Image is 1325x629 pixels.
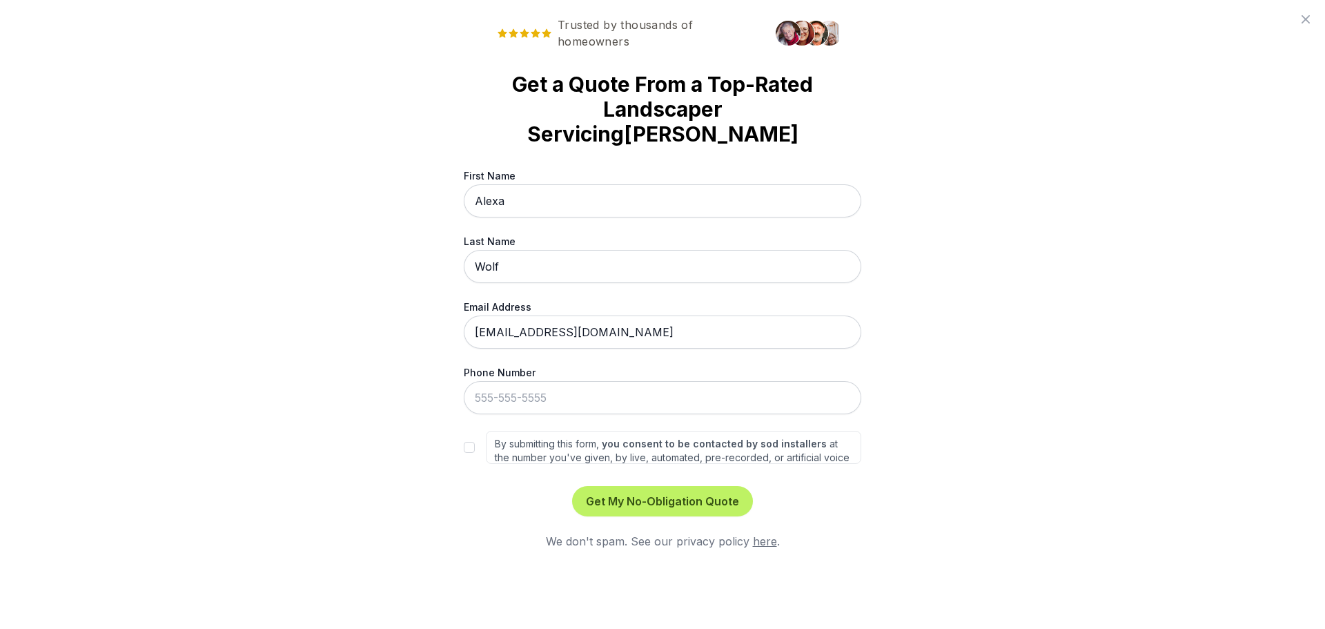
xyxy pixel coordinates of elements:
[464,184,861,217] input: First Name
[464,365,861,380] label: Phone Number
[572,486,753,516] button: Get My No-Obligation Quote
[464,250,861,283] input: Last Name
[486,431,861,464] label: By submitting this form, at the number you've given, by live, automated, pre-recorded, or artific...
[464,381,861,414] input: 555-555-5555
[464,316,861,349] input: me@gmail.com
[486,72,839,146] strong: Get a Quote From a Top-Rated Landscaper Servicing [PERSON_NAME]
[464,533,861,550] div: We don't spam. See our privacy policy .
[464,300,861,314] label: Email Address
[602,438,827,449] strong: you consent to be contacted by sod installers
[753,534,777,548] a: here
[464,234,861,249] label: Last Name
[486,17,767,50] span: Trusted by thousands of homeowners
[464,168,861,183] label: First Name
